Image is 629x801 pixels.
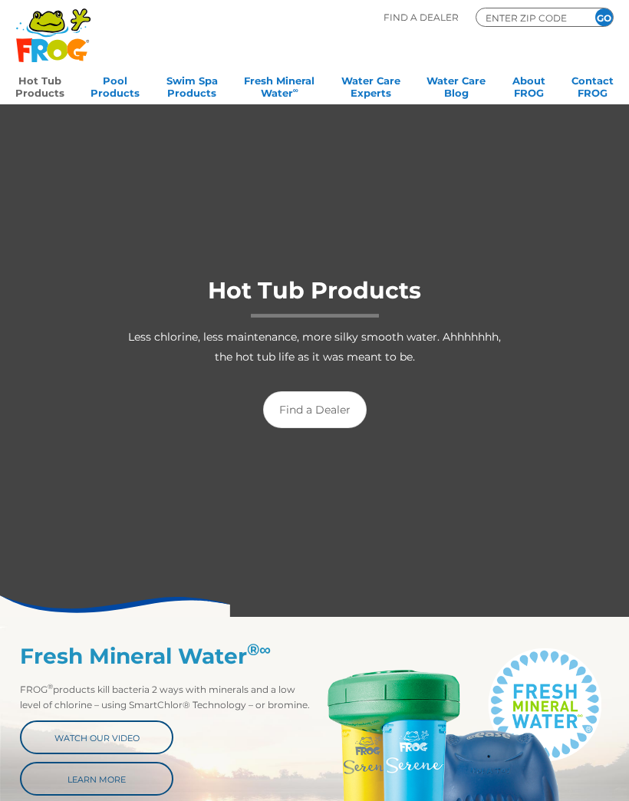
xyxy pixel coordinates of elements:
[15,70,64,101] a: Hot TubProducts
[20,762,173,796] a: Learn More
[247,640,271,659] sup: ®
[484,11,576,25] input: Zip Code Form
[20,720,173,754] a: Watch Our Video
[341,70,400,101] a: Water CareExperts
[384,8,459,27] p: Find A Dealer
[571,70,614,101] a: ContactFROG
[259,640,271,659] em: ∞
[512,70,545,101] a: AboutFROG
[118,278,511,318] h1: Hot Tub Products
[48,682,53,691] sup: ®
[91,70,140,101] a: PoolProducts
[293,86,298,94] sup: ∞
[426,70,486,101] a: Water CareBlog
[595,8,613,26] input: GO
[263,391,367,428] a: Find a Dealer
[244,70,314,101] a: Fresh MineralWater∞
[166,70,218,101] a: Swim SpaProducts
[20,682,314,713] p: FROG products kill bacteria 2 ways with minerals and a low level of chlorine – using SmartChlor® ...
[20,644,314,669] h2: Fresh Mineral Water
[118,327,511,367] p: Less chlorine, less maintenance, more silky smooth water. Ahhhhhhh, the hot tub life as it was me...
